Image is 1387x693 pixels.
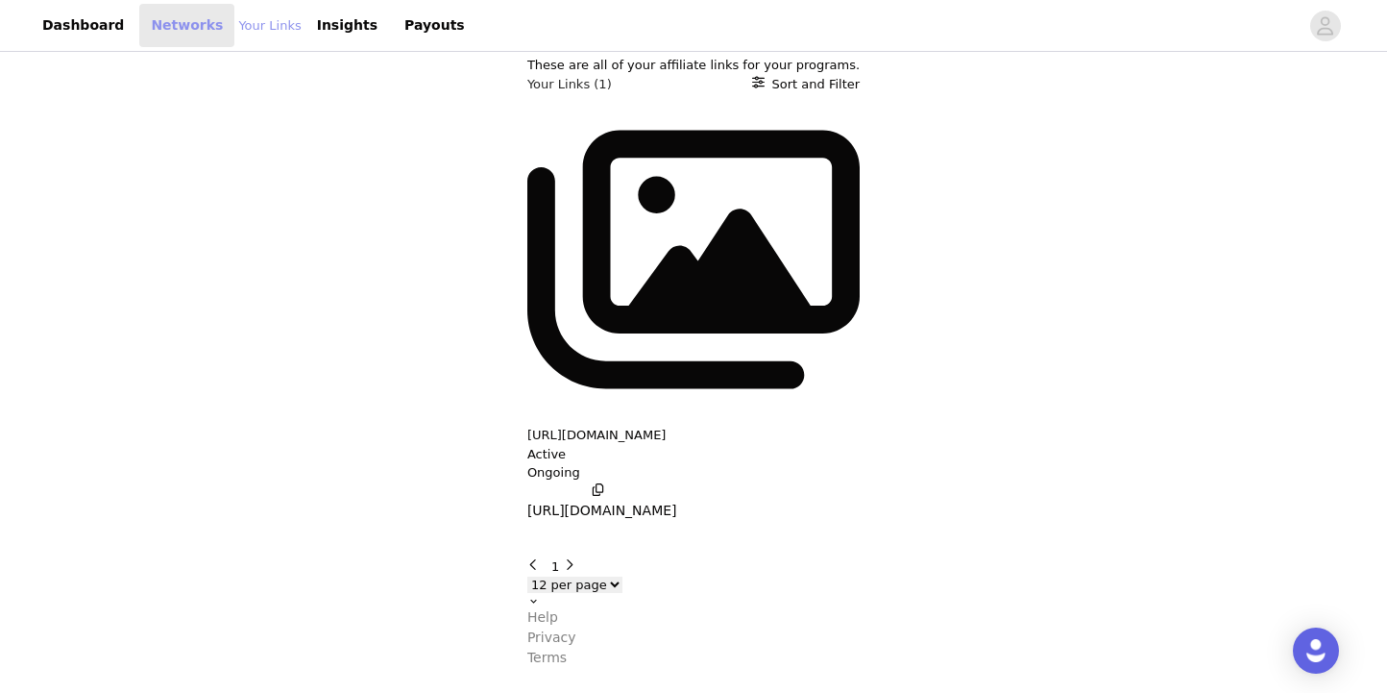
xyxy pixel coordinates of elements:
[527,607,860,628] a: Help
[752,75,861,94] button: Sort and Filter
[527,648,567,668] p: Terms
[1293,628,1339,674] div: Open Intercom Messenger
[527,648,860,668] a: Terms
[527,557,547,577] button: Go to previous page
[1316,11,1334,41] div: avatar
[527,483,677,522] button: [URL][DOMAIN_NAME]
[563,557,583,577] button: Go to next page
[238,16,301,36] a: Your Links
[139,4,234,47] a: Networks
[527,463,860,483] p: Ongoing
[527,628,860,648] a: Privacy
[527,75,612,94] h3: Your Links (1)
[31,4,135,47] a: Dashboard
[527,56,860,75] p: These are all of your affiliate links for your programs.
[527,445,566,464] p: Active
[551,557,559,577] button: Go To Page 1
[527,426,667,445] button: [URL][DOMAIN_NAME]
[527,501,677,521] p: [URL][DOMAIN_NAME]
[393,4,476,47] a: Payouts
[305,4,389,47] a: Insights
[527,607,558,628] p: Help
[527,628,576,648] p: Privacy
